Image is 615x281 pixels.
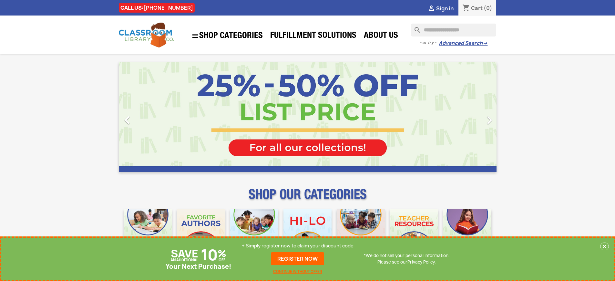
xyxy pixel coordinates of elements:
img: CLC_HiLo_Mobile.jpg [283,209,332,257]
img: CLC_Fiction_Nonfiction_Mobile.jpg [337,209,385,257]
div: CALL US: [119,3,195,13]
a: Fulfillment Solutions [267,30,360,43]
i:  [481,112,497,128]
span: (0) [484,5,492,12]
a: Next [440,62,497,172]
a:  Sign in [427,5,454,12]
span: Sign in [436,5,454,12]
i:  [427,5,435,13]
a: About Us [361,30,401,43]
img: CLC_Phonics_And_Decodables_Mobile.jpg [230,209,278,257]
i: search [411,24,419,31]
span: Cart [471,5,483,12]
span: - or try - [420,39,439,46]
ul: Carousel container [119,62,497,172]
img: CLC_Favorite_Authors_Mobile.jpg [177,209,225,257]
i: shopping_cart [462,5,470,12]
a: [PHONE_NUMBER] [144,4,193,11]
p: SHOP OUR CATEGORIES [119,193,497,204]
img: CLC_Bulk_Mobile.jpg [124,209,172,257]
i:  [191,32,199,40]
span: → [483,40,487,47]
img: CLC_Dyslexia_Mobile.jpg [443,209,491,257]
img: Classroom Library Company [119,23,174,47]
i:  [119,112,135,128]
input: Search [411,24,496,36]
a: SHOP CATEGORIES [188,29,266,43]
a: Previous [119,62,176,172]
a: Advanced Search→ [439,40,487,47]
img: CLC_Teacher_Resources_Mobile.jpg [390,209,438,257]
